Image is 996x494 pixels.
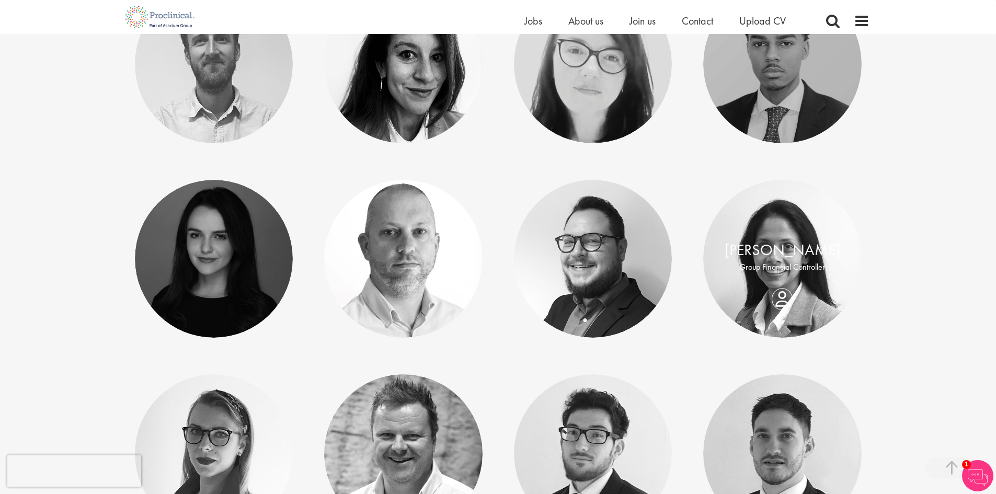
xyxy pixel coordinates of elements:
[739,14,786,28] a: Upload CV
[962,460,993,491] img: Chatbot
[524,14,542,28] a: Jobs
[725,240,840,260] a: [PERSON_NAME]
[629,14,656,28] a: Join us
[568,14,603,28] a: About us
[714,261,851,273] p: Group Financial Controller
[962,460,971,469] span: 1
[682,14,713,28] a: Contact
[7,455,141,487] iframe: reCAPTCHA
